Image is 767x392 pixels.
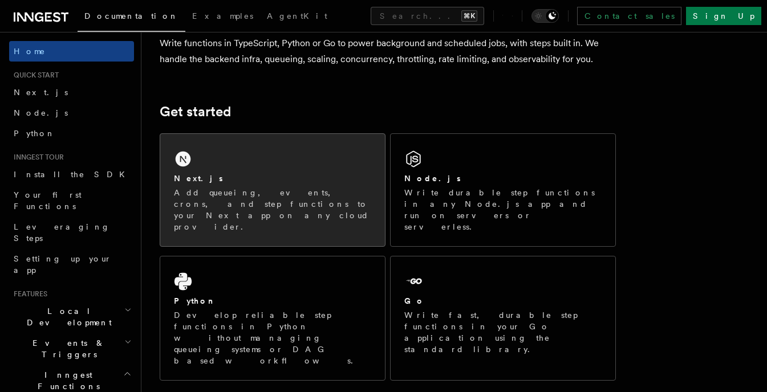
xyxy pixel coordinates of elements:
a: PythonDevelop reliable step functions in Python without managing queueing systems or DAG based wo... [160,256,385,381]
a: AgentKit [260,3,334,31]
a: Node.jsWrite durable step functions in any Node.js app and run on servers or serverless. [390,133,616,247]
span: Documentation [84,11,178,21]
h2: Next.js [174,173,223,184]
span: Features [9,289,47,299]
button: Local Development [9,301,134,333]
span: Leveraging Steps [14,222,110,243]
kbd: ⌘K [461,10,477,22]
span: Local Development [9,305,124,328]
span: Examples [192,11,253,21]
a: Your first Functions [9,185,134,217]
a: Sign Up [686,7,761,25]
span: Python [14,129,55,138]
h2: Go [404,295,425,307]
span: Inngest tour [9,153,64,162]
a: Node.js [9,103,134,123]
span: Inngest Functions [9,369,123,392]
p: Write fast, durable step functions in your Go application using the standard library. [404,309,602,355]
span: AgentKit [267,11,327,21]
a: Examples [185,3,260,31]
a: Python [9,123,134,144]
a: Leveraging Steps [9,217,134,248]
span: Setting up your app [14,254,112,275]
span: Your first Functions [14,190,82,211]
p: Develop reliable step functions in Python without managing queueing systems or DAG based workflows. [174,309,371,366]
a: Next.js [9,82,134,103]
a: Get started [160,104,231,120]
button: Events & Triggers [9,333,134,365]
h2: Node.js [404,173,461,184]
span: Install the SDK [14,170,132,179]
a: Setting up your app [9,248,134,280]
span: Node.js [14,108,68,117]
span: Next.js [14,88,68,97]
p: Add queueing, events, crons, and step functions to your Next app on any cloud provider. [174,187,371,232]
a: Install the SDK [9,164,134,185]
a: GoWrite fast, durable step functions in your Go application using the standard library. [390,256,616,381]
p: Write durable step functions in any Node.js app and run on servers or serverless. [404,187,602,232]
h2: Python [174,295,216,307]
span: Events & Triggers [9,337,124,360]
span: Home [14,46,46,57]
a: Contact sales [577,7,681,25]
a: Documentation [78,3,185,32]
span: Quick start [9,71,59,80]
button: Toggle dark mode [531,9,559,23]
p: Write functions in TypeScript, Python or Go to power background and scheduled jobs, with steps bu... [160,35,616,67]
a: Home [9,41,134,62]
a: Next.jsAdd queueing, events, crons, and step functions to your Next app on any cloud provider. [160,133,385,247]
button: Search...⌘K [371,7,484,25]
